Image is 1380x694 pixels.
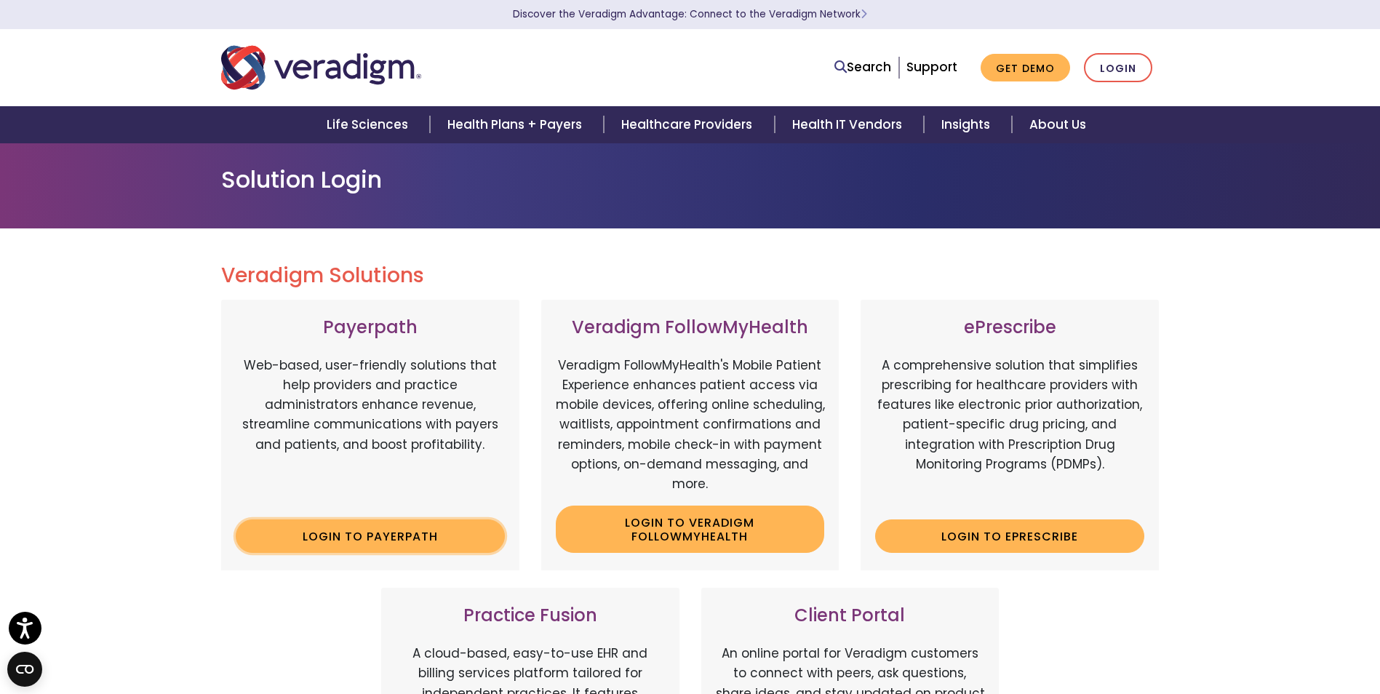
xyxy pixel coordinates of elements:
[981,54,1070,82] a: Get Demo
[513,7,867,21] a: Discover the Veradigm Advantage: Connect to the Veradigm NetworkLearn More
[861,7,867,21] span: Learn More
[7,652,42,687] button: Open CMP widget
[221,263,1160,288] h2: Veradigm Solutions
[1012,106,1104,143] a: About Us
[556,356,825,494] p: Veradigm FollowMyHealth's Mobile Patient Experience enhances patient access via mobile devices, o...
[604,106,774,143] a: Healthcare Providers
[221,166,1160,194] h1: Solution Login
[430,106,604,143] a: Health Plans + Payers
[775,106,924,143] a: Health IT Vendors
[834,57,891,77] a: Search
[924,106,1012,143] a: Insights
[1084,53,1152,83] a: Login
[236,519,505,553] a: Login to Payerpath
[309,106,430,143] a: Life Sciences
[236,317,505,338] h3: Payerpath
[875,317,1144,338] h3: ePrescribe
[396,605,665,626] h3: Practice Fusion
[875,356,1144,508] p: A comprehensive solution that simplifies prescribing for healthcare providers with features like ...
[906,58,957,76] a: Support
[556,506,825,553] a: Login to Veradigm FollowMyHealth
[556,317,825,338] h3: Veradigm FollowMyHealth
[875,519,1144,553] a: Login to ePrescribe
[236,356,505,508] p: Web-based, user-friendly solutions that help providers and practice administrators enhance revenu...
[716,605,985,626] h3: Client Portal
[221,44,421,92] img: Veradigm logo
